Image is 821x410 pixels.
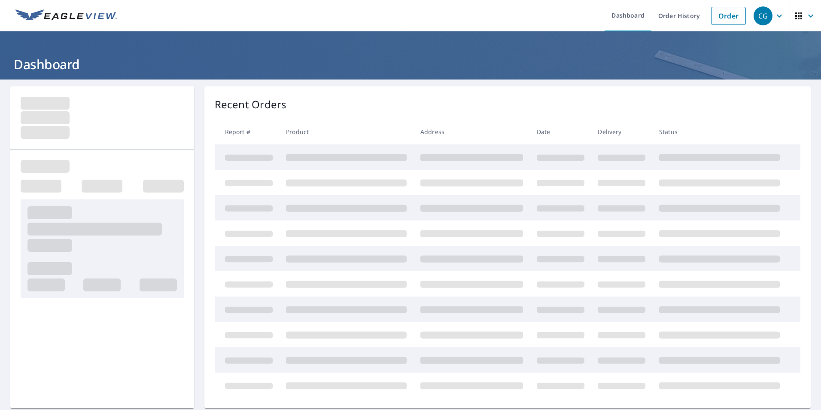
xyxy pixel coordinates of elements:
th: Product [279,119,414,144]
a: Order [711,7,746,25]
p: Recent Orders [215,97,287,112]
img: EV Logo [15,9,117,22]
th: Date [530,119,591,144]
th: Delivery [591,119,652,144]
h1: Dashboard [10,55,811,73]
th: Address [414,119,530,144]
div: CG [754,6,772,25]
th: Status [652,119,787,144]
th: Report # [215,119,280,144]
